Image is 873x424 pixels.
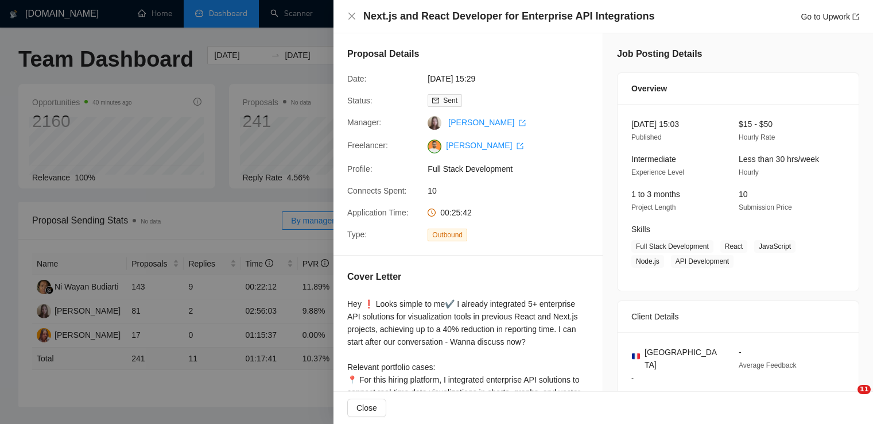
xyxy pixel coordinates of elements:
[448,118,526,127] a: [PERSON_NAME] export
[631,225,650,234] span: Skills
[428,184,600,197] span: 10
[631,133,662,141] span: Published
[428,72,600,85] span: [DATE] 15:29
[631,82,667,95] span: Overview
[671,255,734,268] span: API Development
[834,385,862,413] iframe: Intercom live chat
[739,348,742,357] span: -
[428,229,467,241] span: Outbound
[432,97,439,104] span: mail
[347,11,356,21] span: close
[347,164,373,174] span: Profile:
[645,346,720,371] span: [GEOGRAPHIC_DATA]
[446,141,523,150] a: [PERSON_NAME] export
[356,402,377,414] span: Close
[754,240,796,253] span: JavaScript
[617,47,702,61] h5: Job Posting Details
[631,255,664,268] span: Node.js
[631,301,845,332] div: Client Details
[631,203,676,211] span: Project Length
[440,208,472,217] span: 00:25:42
[347,270,401,284] h5: Cover Letter
[347,11,356,21] button: Close
[852,13,859,20] span: export
[739,120,773,129] span: $15 - $50
[739,155,819,164] span: Less than 30 hrs/week
[347,74,366,83] span: Date:
[443,97,457,105] span: Sent
[739,168,759,176] span: Hourly
[347,96,373,105] span: Status:
[363,9,654,24] h4: Next.js and React Developer for Enterprise API Integrations
[631,374,634,382] span: -
[631,190,680,199] span: 1 to 3 months
[347,118,381,127] span: Manager:
[739,190,748,199] span: 10
[428,209,436,217] span: clock-circle
[347,208,409,217] span: Application Time:
[801,12,859,21] a: Go to Upworkexport
[347,186,407,195] span: Connects Spent:
[631,155,676,164] span: Intermediate
[347,47,419,61] h5: Proposal Details
[631,168,684,176] span: Experience Level
[347,399,386,417] button: Close
[739,361,797,369] span: Average Feedback
[347,141,388,150] span: Freelancer:
[632,352,640,360] img: 🇫🇷
[720,240,747,253] span: React
[739,203,792,211] span: Submission Price
[631,120,679,129] span: [DATE] 15:03
[858,385,871,394] span: 11
[519,120,526,126] span: export
[428,163,600,175] span: Full Stack Development
[517,142,523,149] span: export
[347,230,367,239] span: Type:
[739,133,775,141] span: Hourly Rate
[631,240,713,253] span: Full Stack Development
[428,140,441,153] img: c1NLmzrk-0pBZjOo1nLSJnOz0itNHKTdmMHAt8VIsLFzaWqqsJDJtcFyV3OYvrqgu3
